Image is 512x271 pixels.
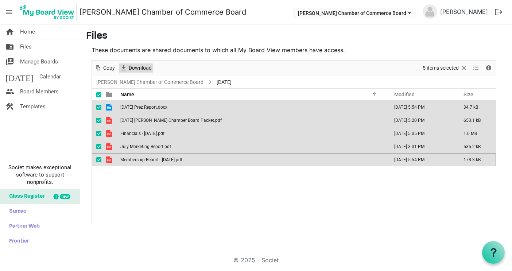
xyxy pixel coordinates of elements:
[233,256,279,264] a: © 2025 - Societ
[18,3,79,21] a: My Board View Logo
[394,92,415,97] span: Modified
[119,63,153,73] button: Download
[95,78,205,87] a: [PERSON_NAME] Chamber of Commerce Board
[456,140,496,153] td: 535.2 kB is template cell column header Size
[472,63,480,73] button: View dropdownbutton
[387,114,456,127] td: July 14, 2025 5:20 PM column header Modified
[92,61,117,76] div: Copy
[86,30,506,43] h3: Files
[128,63,152,73] span: Download
[101,140,118,153] td: is template cell column header type
[5,54,14,69] span: switch_account
[118,140,387,153] td: July Marketing Report.pdf is template cell column header Name
[101,101,118,114] td: is template cell column header type
[2,5,16,19] span: menu
[437,4,491,19] a: [PERSON_NAME]
[5,99,14,114] span: construction
[387,101,456,114] td: July 29, 2025 5:54 PM column header Modified
[3,164,77,186] span: Societ makes exceptional software to support nonprofits.
[92,114,101,127] td: checkbox
[20,84,59,99] span: Board Members
[39,69,61,84] span: Calendar
[18,3,77,21] img: My Board View Logo
[456,127,496,140] td: 1.0 MB is template cell column header Size
[423,4,437,19] img: no-profile-picture.svg
[5,39,14,54] span: folder_shared
[215,78,233,87] span: [DATE]
[101,114,118,127] td: is template cell column header type
[422,63,469,73] button: Selection
[102,63,116,73] span: Copy
[470,61,482,76] div: View
[60,194,70,199] div: new
[20,24,35,39] span: Home
[482,61,495,76] div: Details
[120,105,167,110] span: [DATE] Prez Report.docx
[456,153,496,166] td: 178.3 kB is template cell column header Size
[20,39,32,54] span: Files
[463,92,473,97] span: Size
[92,140,101,153] td: checkbox
[93,63,116,73] button: Copy
[5,69,34,84] span: [DATE]
[118,153,387,166] td: Membership Report - July 2025.pdf is template cell column header Name
[387,153,456,166] td: July 29, 2025 5:54 PM column header Modified
[120,118,222,123] span: [DATE] [PERSON_NAME] Chamber Board Packet.pdf
[101,153,118,166] td: is template cell column header type
[5,234,29,249] span: Frontier
[120,92,134,97] span: Name
[422,63,459,73] span: 5 items selected
[92,127,101,140] td: checkbox
[120,131,164,136] span: Financials - [DATE].pdf
[5,219,40,234] span: Partner Web
[92,46,496,54] p: These documents are shared documents to which all My Board View members have access.
[484,63,494,73] button: Details
[118,114,387,127] td: 7.28.25 Sherman Chamber Board Packet.pdf is template cell column header Name
[92,153,101,166] td: checkbox
[456,101,496,114] td: 34.7 kB is template cell column header Size
[293,8,416,18] button: Sherman Chamber of Commerce Board dropdownbutton
[387,127,456,140] td: July 25, 2025 5:05 PM column header Modified
[491,4,506,20] button: logout
[117,61,154,76] div: Download
[456,114,496,127] td: 653.1 kB is template cell column header Size
[20,99,46,114] span: Templates
[5,189,44,204] span: Glass Register
[387,140,456,153] td: July 25, 2025 3:01 PM column header Modified
[120,144,171,149] span: July Marketing Report.pdf
[101,127,118,140] td: is template cell column header type
[118,101,387,114] td: 7.28.25 Prez Report.docx is template cell column header Name
[118,127,387,140] td: Financials - July 24, 2025.pdf is template cell column header Name
[5,84,14,99] span: people
[5,204,26,219] span: Sumac
[79,5,246,19] a: [PERSON_NAME] Chamber of Commerce Board
[420,61,470,76] div: Clear selection
[92,101,101,114] td: checkbox
[5,24,14,39] span: home
[120,157,182,162] span: Membership Report - [DATE].pdf
[20,54,58,69] span: Manage Boards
